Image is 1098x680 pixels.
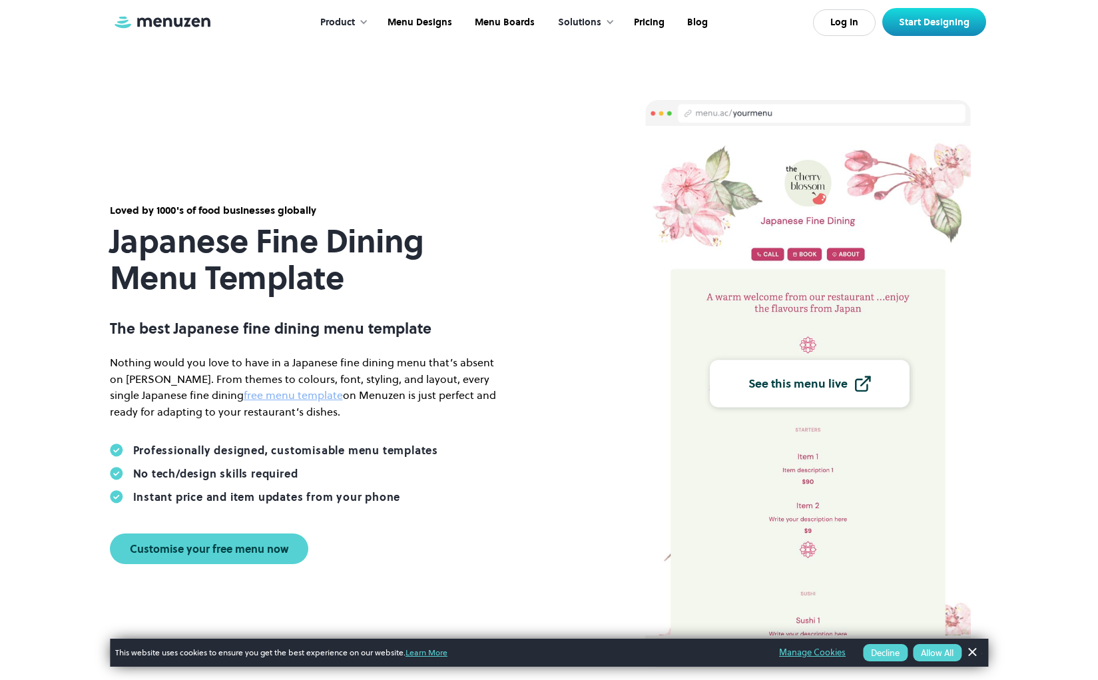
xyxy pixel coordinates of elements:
[130,543,288,554] div: Customise your free menu now
[320,15,355,30] div: Product
[913,644,961,661] button: Allow All
[882,8,986,36] a: Start Designing
[675,2,718,43] a: Blog
[110,320,509,337] p: The best Japanese fine dining menu template
[110,354,509,420] p: Nothing would you love to have in a Japanese fine dining menu that’s absent on [PERSON_NAME]. Fro...
[133,467,298,480] div: No tech/design skills required
[748,378,848,390] div: See this menu live
[244,388,343,402] a: free menu template
[462,2,545,43] a: Menu Boards
[115,647,760,659] span: This website uses cookies to ensure you get the best experience on our website.
[375,2,462,43] a: Menu Designs
[961,643,981,663] a: Dismiss Banner
[779,645,846,660] a: Manage Cookies
[558,15,601,30] div: Solutions
[133,490,401,504] div: Instant price and item updates from your phone
[110,203,509,218] div: Loved by 1000's of food businesses globally
[621,2,675,43] a: Pricing
[813,9,876,36] a: Log In
[863,644,908,661] button: Decline
[710,360,910,408] a: See this menu live
[307,2,375,43] div: Product
[110,223,509,296] h1: Japanese Fine Dining Menu Template
[110,533,308,564] a: Customise your free menu now
[645,126,971,635] img: Japanese Fine Dining Menu Template
[545,2,621,43] div: Solutions
[406,647,447,658] a: Learn More
[133,444,439,457] div: Professionally designed, customisable menu templates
